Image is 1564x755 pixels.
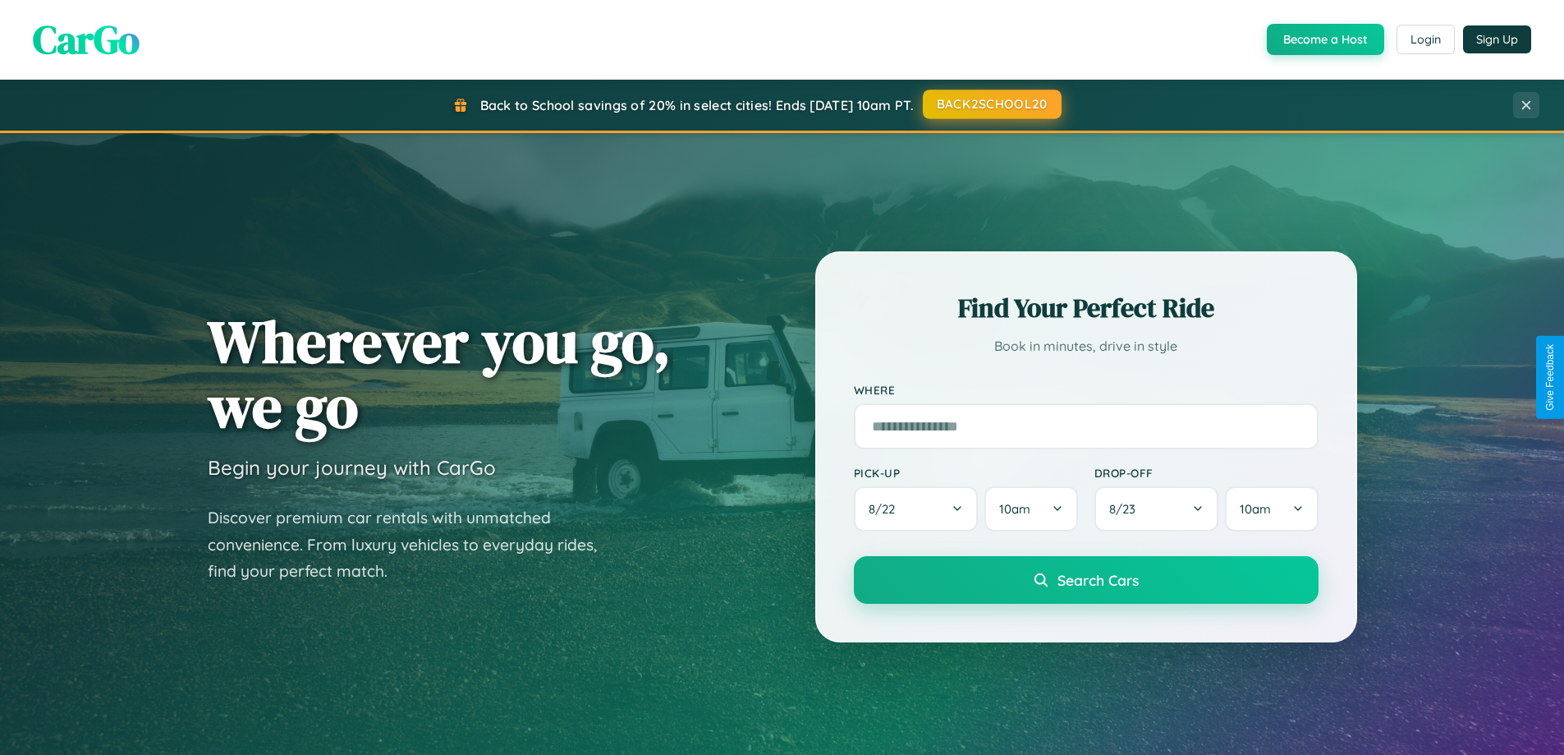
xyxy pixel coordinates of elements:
span: Search Cars [1057,571,1139,589]
button: Login [1397,25,1455,54]
p: Discover premium car rentals with unmatched convenience. From luxury vehicles to everyday rides, ... [208,504,618,585]
button: Search Cars [854,556,1319,604]
button: 10am [1225,486,1318,532]
label: Where [854,383,1319,397]
button: 8/22 [854,486,979,532]
div: Give Feedback [1544,344,1556,411]
button: Become a Host [1267,24,1384,55]
button: 10am [984,486,1077,532]
span: 8 / 23 [1109,501,1144,517]
label: Drop-off [1094,466,1319,480]
p: Book in minutes, drive in style [854,334,1319,358]
span: Back to School savings of 20% in select cities! Ends [DATE] 10am PT. [480,97,914,113]
h3: Begin your journey with CarGo [208,455,496,480]
button: BACK2SCHOOL20 [923,90,1062,119]
span: 10am [1240,501,1271,517]
span: CarGo [33,12,140,67]
span: 10am [999,501,1030,517]
h2: Find Your Perfect Ride [854,290,1319,326]
button: 8/23 [1094,486,1219,532]
span: 8 / 22 [869,501,903,517]
label: Pick-up [854,466,1078,480]
h1: Wherever you go, we go [208,309,671,439]
button: Sign Up [1463,25,1531,53]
